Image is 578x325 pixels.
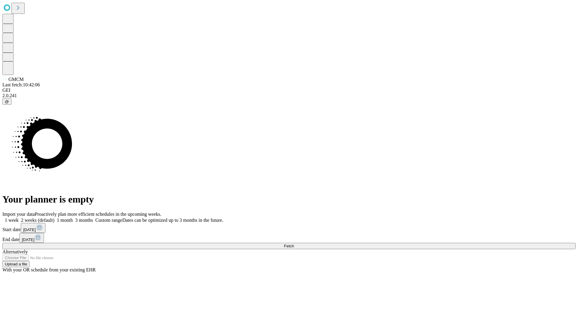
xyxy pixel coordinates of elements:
[75,218,93,223] span: 3 months
[57,218,73,223] span: 1 month
[95,218,122,223] span: Custom range
[22,237,34,242] span: [DATE]
[2,194,576,205] h1: Your planner is empty
[8,77,24,82] span: GMCM
[284,244,294,248] span: Fetch
[2,88,576,93] div: GEI
[2,212,35,217] span: Import your data
[2,93,576,98] div: 2.0.241
[21,218,54,223] span: 2 weeks (default)
[2,223,576,233] div: Start date
[2,98,11,105] button: @
[21,223,45,233] button: [DATE]
[5,99,9,104] span: @
[19,233,44,243] button: [DATE]
[2,243,576,249] button: Fetch
[2,261,30,267] button: Upload a file
[35,212,161,217] span: Proactively plan more efficient schedules in the upcoming weeks.
[23,227,36,232] span: [DATE]
[5,218,19,223] span: 1 week
[2,267,96,272] span: With your OR schedule from your existing EHR
[2,249,28,254] span: Alternatively
[2,82,40,87] span: Last fetch: 10:42:06
[2,233,576,243] div: End date
[122,218,223,223] span: Dates can be optimized up to 3 months in the future.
